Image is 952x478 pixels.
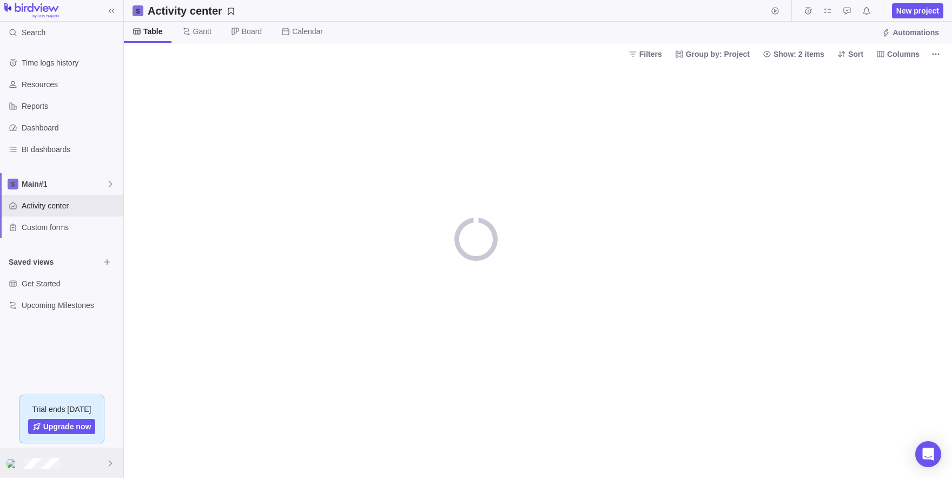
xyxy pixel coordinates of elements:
[4,3,59,18] img: logo
[28,419,96,434] a: Upgrade now
[454,218,498,261] div: loading
[833,47,868,62] span: Sort
[859,3,874,18] span: Notifications
[22,101,119,112] span: Reports
[928,47,943,62] span: More actions
[820,8,835,17] a: My assignments
[242,26,262,37] span: Board
[872,47,924,62] span: Columns
[859,8,874,17] a: Notifications
[801,8,816,17] a: Time logs
[758,47,829,62] span: Show: 2 items
[32,404,91,415] span: Trial ends [DATE]
[43,421,91,432] span: Upgrade now
[892,27,939,38] span: Automations
[143,3,240,18] span: Save your current layout and filters as a View
[773,49,824,60] span: Show: 2 items
[6,457,19,470] div: <h1<BEs
[877,25,943,40] span: Automations
[6,459,19,468] img: Show
[820,3,835,18] span: My assignments
[887,49,920,60] span: Columns
[22,57,119,68] span: Time logs history
[22,300,119,311] span: Upcoming Milestones
[686,49,750,60] span: Group by: Project
[9,257,100,267] span: Saved views
[768,3,783,18] span: Start timer
[22,179,106,189] span: Main#1
[22,222,119,233] span: Custom forms
[22,79,119,90] span: Resources
[839,8,855,17] a: Approval requests
[22,144,119,155] span: BI dashboards
[624,47,666,62] span: Filters
[915,441,941,467] div: Open Intercom Messenger
[148,3,222,18] h2: Activity center
[671,47,754,62] span: Group by: Project
[639,49,662,60] span: Filters
[892,3,943,18] span: New project
[193,26,211,37] span: Gantt
[848,49,863,60] span: Sort
[22,200,119,211] span: Activity center
[143,26,163,37] span: Table
[22,27,45,38] span: Search
[22,122,119,133] span: Dashboard
[801,3,816,18] span: Time logs
[22,278,119,289] span: Get Started
[839,3,855,18] span: Approval requests
[292,26,323,37] span: Calendar
[896,5,939,16] span: New project
[100,254,115,270] span: Browse views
